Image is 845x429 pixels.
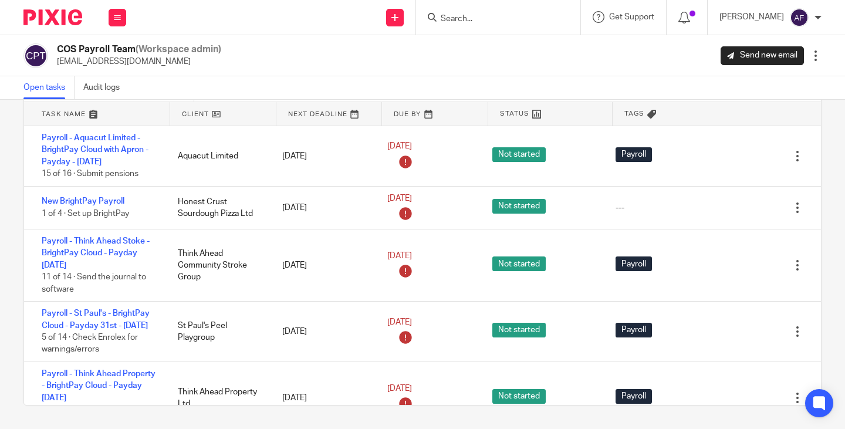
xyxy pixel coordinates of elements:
[271,386,376,410] div: [DATE]
[271,254,376,277] div: [DATE]
[387,194,412,202] span: [DATE]
[42,237,150,269] a: Payroll - Think Ahead Stoke - BrightPay Cloud - Payday [DATE]
[790,8,809,27] img: svg%3E
[42,273,146,293] span: 11 of 14 · Send the journal to software
[387,384,412,393] span: [DATE]
[42,197,124,205] a: New BrightPay Payroll
[616,147,652,162] span: Payroll
[624,109,644,119] span: Tags
[721,46,804,65] a: Send new email
[387,318,412,326] span: [DATE]
[136,45,221,54] span: (Workspace admin)
[42,170,138,178] span: 15 of 16 · Submit pensions
[492,147,546,162] span: Not started
[500,109,529,119] span: Status
[616,202,624,214] div: ---
[271,144,376,168] div: [DATE]
[492,323,546,337] span: Not started
[83,76,129,99] a: Audit logs
[271,196,376,219] div: [DATE]
[166,190,271,226] div: Honest Crust Sourdough Pizza Ltd
[492,389,546,404] span: Not started
[166,314,271,350] div: St Paul's Peel Playgroup
[166,242,271,289] div: Think Ahead Community Stroke Group
[492,256,546,271] span: Not started
[387,252,412,260] span: [DATE]
[57,56,221,67] p: [EMAIL_ADDRESS][DOMAIN_NAME]
[42,333,138,354] span: 5 of 14 · Check Enrolex for warnings/errors
[271,320,376,343] div: [DATE]
[23,43,48,68] img: svg%3E
[440,14,545,25] input: Search
[57,43,221,56] h2: COS Payroll Team
[166,144,271,168] div: Aquacut Limited
[609,13,654,21] span: Get Support
[616,256,652,271] span: Payroll
[42,134,148,166] a: Payroll - Aquacut Limited - BrightPay Cloud with Apron - Payday - [DATE]
[616,323,652,337] span: Payroll
[492,199,546,214] span: Not started
[387,143,412,151] span: [DATE]
[42,210,129,218] span: 1 of 4 · Set up BrightPay
[616,389,652,404] span: Payroll
[23,76,75,99] a: Open tasks
[23,9,82,25] img: Pixie
[42,309,150,329] a: Payroll - St Paul's - BrightPay Cloud - Payday 31st - [DATE]
[42,370,156,402] a: Payroll - Think Ahead Property - BrightPay Cloud - Payday [DATE]
[166,380,271,416] div: Think Ahead Property Ltd
[719,11,784,23] p: [PERSON_NAME]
